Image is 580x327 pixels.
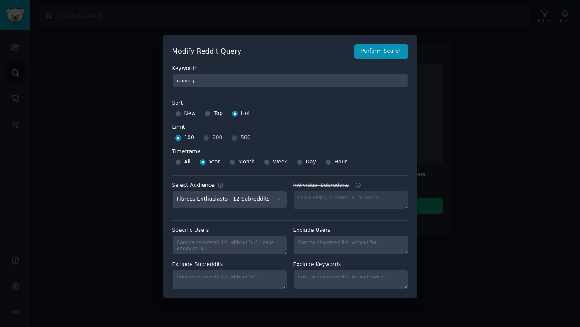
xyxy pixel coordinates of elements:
label: Exclude Users [293,227,408,234]
button: Perform Search [354,44,408,59]
span: 100 [184,134,194,142]
input: Keyword to search on Reddit [172,74,408,87]
span: Week [273,158,288,166]
span: Month [238,158,255,166]
label: Individual Subreddits [293,182,408,189]
div: Select Audience [172,182,215,189]
label: Specific Users [172,227,287,234]
span: Day [306,158,316,166]
h2: Modify Reddit Query [172,46,350,57]
span: New [184,110,196,118]
label: Keyword [172,65,408,73]
span: Hot [241,110,250,118]
label: Sort [172,99,408,107]
span: Year [209,158,220,166]
span: All [184,158,191,166]
span: Hour [334,158,347,166]
label: Exclude Keywords [293,261,408,269]
span: Top [214,110,223,118]
label: Exclude Subreddits [172,261,287,269]
div: Limit [172,124,185,131]
label: Timeframe [172,145,408,156]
